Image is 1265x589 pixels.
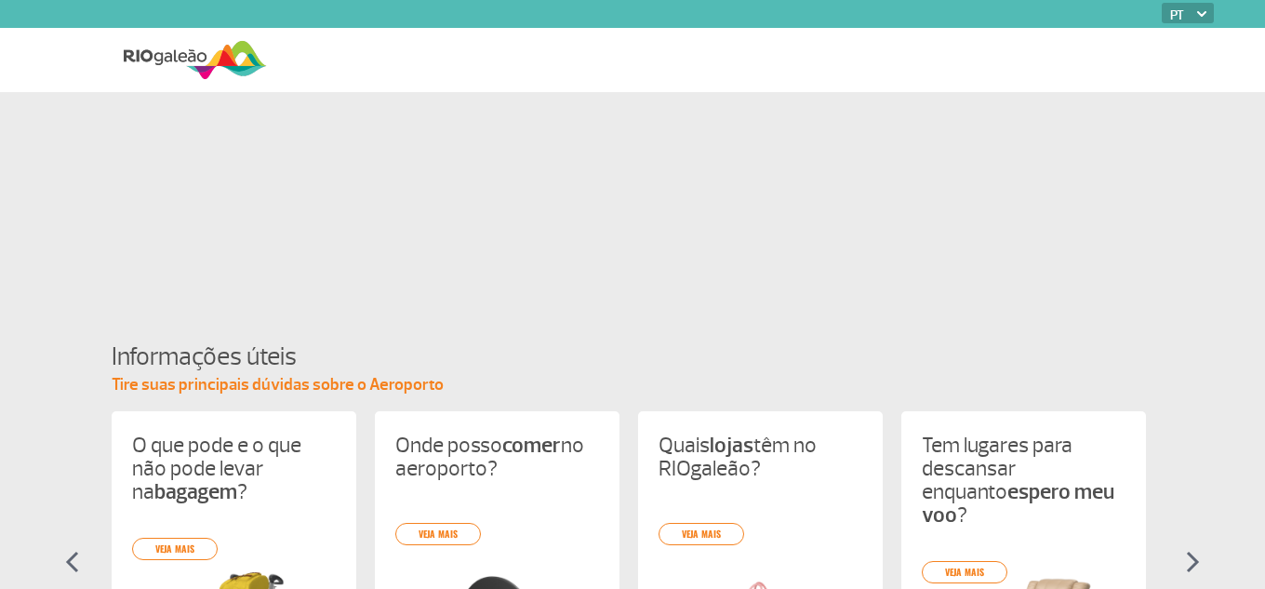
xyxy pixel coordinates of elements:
a: veja mais [659,523,744,545]
strong: lojas [710,432,753,459]
a: veja mais [922,561,1007,583]
p: Tem lugares para descansar enquanto ? [922,434,1125,527]
img: seta-direita [1186,551,1200,573]
p: O que pode e o que não pode levar na ? [132,434,336,503]
p: Quais têm no RIOgaleão? [659,434,862,480]
p: Tire suas principais dúvidas sobre o Aeroporto [112,374,1153,396]
strong: bagagem [154,478,237,505]
p: Onde posso no aeroporto? [395,434,599,480]
img: seta-esquerda [65,551,79,573]
h4: Informações úteis [112,340,1153,374]
strong: comer [502,432,561,459]
a: veja mais [132,538,218,560]
a: veja mais [395,523,481,545]
strong: espero meu voo [922,478,1114,529]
